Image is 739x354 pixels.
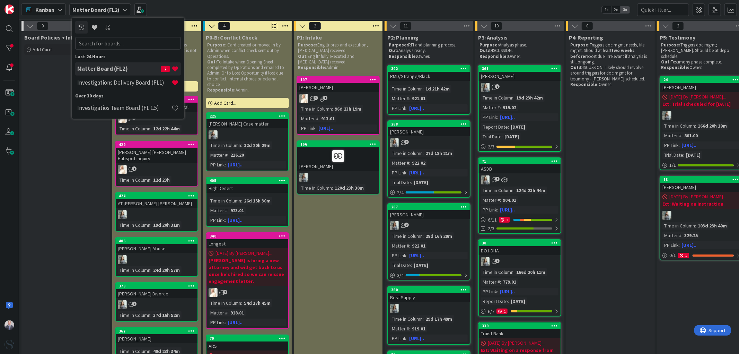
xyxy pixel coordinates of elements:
[501,104,518,111] div: 919.02
[481,83,490,92] img: LG
[388,72,470,81] div: RMD/Strange/Black
[299,115,318,122] div: Matter #
[115,141,198,187] a: 429[PERSON_NAME] [PERSON_NAME] Hubspot inquiryKSTime in Column:12d 23h
[679,141,680,149] span: :
[209,130,218,139] img: LG
[679,241,680,249] span: :
[502,133,503,140] span: :
[118,176,150,184] div: Time in Column
[481,123,508,131] div: Report Date
[503,133,521,140] div: [DATE]
[412,179,430,186] div: [DATE]
[77,79,171,86] h4: Investigations Delivery Board (FL1)
[388,271,470,280] div: 3/4
[116,148,197,163] div: [PERSON_NAME] [PERSON_NAME] Hubspot inquiry
[210,178,288,183] div: 405
[390,169,406,176] div: PP Link
[387,286,470,345] a: 360Best SupplyLGTime in Column:29d 17h 49mMatter #:919.01PP Link:[URL]..
[119,142,197,147] div: 429
[390,85,423,93] div: Time in Column
[662,122,695,130] div: Time in Column
[406,252,407,259] span: :
[488,143,494,150] span: 2 / 3
[411,261,412,269] span: :
[116,255,197,264] div: LG
[161,66,170,72] span: 2
[478,239,561,317] a: 30DOJ-DHALGTime in Column:166d 20h 11mMatter #:779.01PP Link:[URL]..Report Date:[DATE]6/71
[299,173,308,182] img: LG
[501,278,518,286] div: 779.01
[411,179,412,186] span: :
[206,130,288,139] div: LG
[390,252,406,259] div: PP Link
[297,140,380,195] a: 166[PERSON_NAME]LGTime in Column:120d 23h 30m
[225,161,226,169] span: :
[495,84,500,89] span: 1
[118,255,127,264] img: LG
[696,122,729,130] div: 166d 20h 19m
[214,100,236,106] span: Add Card...
[299,94,308,103] img: KS
[300,77,379,82] div: 197
[482,66,561,71] div: 361
[150,221,151,229] span: :
[479,175,561,184] div: LG
[297,141,379,171] div: 166[PERSON_NAME]
[388,138,470,147] div: LG
[423,85,424,93] span: :
[391,287,470,292] div: 360
[513,268,514,276] span: :
[488,216,497,224] span: 6 / 11
[297,147,379,171] div: [PERSON_NAME]
[151,221,182,229] div: 19d 20h 31m
[314,96,318,100] span: 1
[119,284,197,288] div: 378
[119,193,197,198] div: 424
[404,223,409,227] span: 2
[209,207,228,214] div: Matter #
[300,142,379,147] div: 166
[513,187,514,194] span: :
[388,188,470,197] div: 2/4
[397,272,404,279] span: 3 / 4
[662,222,695,230] div: Time in Column
[390,149,423,157] div: Time in Column
[482,241,561,245] div: 30
[695,222,696,230] span: :
[388,121,470,127] div: 288
[229,207,246,214] div: 923.01
[479,72,561,81] div: [PERSON_NAME]
[241,299,242,307] span: :
[497,113,498,121] span: :
[412,261,430,269] div: [DATE]
[72,6,120,13] b: Matter Board (FL2)
[209,288,218,297] img: KS
[388,66,470,72] div: 392
[409,242,410,250] span: :
[499,217,510,223] div: 2
[495,259,500,263] span: 2
[391,122,470,127] div: 288
[406,169,407,176] span: :
[683,151,684,159] span: :
[478,157,561,234] a: 71ASDBLGTime in Column:124d 23h 44mMatter #:904.01PP Link:[URL]..6/1122/3
[228,207,229,214] span: :
[116,165,197,174] div: KS
[669,252,676,259] span: 0 / 1
[481,297,508,305] div: Report Date
[116,244,197,253] div: [PERSON_NAME] Abuse
[479,158,561,173] div: 71ASDB
[481,187,513,194] div: Time in Column
[388,287,470,302] div: 360Best Supply
[662,241,679,249] div: PP Link
[388,121,470,136] div: 288[PERSON_NAME]
[508,123,509,131] span: :
[116,199,197,208] div: AT [PERSON_NAME] [PERSON_NAME]
[116,141,197,163] div: 429[PERSON_NAME] [PERSON_NAME] Hubspot inquiry
[501,196,518,204] div: 904.01
[390,232,423,240] div: Time in Column
[481,104,500,111] div: Matter #
[390,138,399,147] img: LG
[323,96,327,100] span: 1
[115,192,198,232] a: 424AT [PERSON_NAME] [PERSON_NAME]LGTime in Column:19d 20h 31m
